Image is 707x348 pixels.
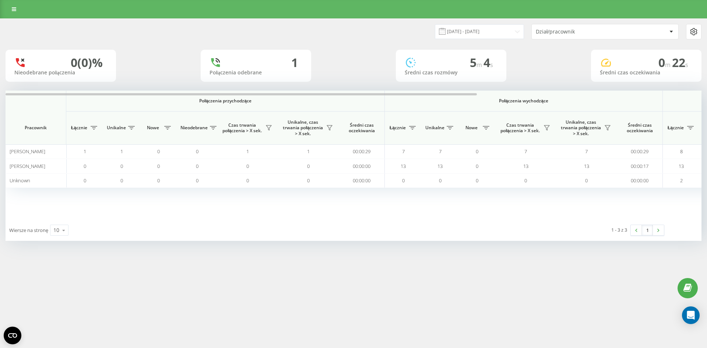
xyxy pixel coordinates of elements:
[666,125,685,131] span: Łącznie
[291,56,298,70] div: 1
[157,177,160,184] span: 0
[524,177,527,184] span: 0
[53,226,59,234] div: 10
[476,177,478,184] span: 0
[642,225,653,235] a: 1
[483,55,493,70] span: 4
[672,55,688,70] span: 22
[617,173,663,188] td: 00:00:00
[10,148,45,155] span: [PERSON_NAME]
[462,125,481,131] span: Nowe
[339,173,385,188] td: 00:00:00
[70,125,88,131] span: Łącznie
[307,163,310,169] span: 0
[4,327,21,344] button: Open CMP widget
[85,98,365,104] span: Połączenia przychodzące
[617,144,663,159] td: 00:00:29
[437,163,443,169] span: 13
[339,159,385,173] td: 00:00:00
[523,163,528,169] span: 13
[196,148,198,155] span: 0
[682,306,700,324] div: Open Intercom Messenger
[246,177,249,184] span: 0
[536,29,624,35] div: Dział/pracownik
[425,125,444,131] span: Unikalne
[120,148,123,155] span: 1
[71,56,103,70] div: 0 (0)%
[665,61,672,69] span: m
[196,177,198,184] span: 0
[344,122,379,134] span: Średni czas oczekiwania
[307,177,310,184] span: 0
[476,61,483,69] span: m
[470,55,483,70] span: 5
[679,163,684,169] span: 13
[84,148,86,155] span: 1
[210,70,302,76] div: Połączenia odebrane
[120,177,123,184] span: 0
[499,122,541,134] span: Czas trwania połączenia > X sek.
[685,61,688,69] span: s
[10,177,30,184] span: Unknown
[339,144,385,159] td: 00:00:29
[246,148,249,155] span: 1
[439,177,442,184] span: 0
[622,122,657,134] span: Średni czas oczekiwania
[221,122,263,134] span: Czas trwania połączenia > X sek.
[490,61,493,69] span: s
[680,177,683,184] span: 2
[14,70,107,76] div: Nieodebrane połączenia
[585,177,588,184] span: 0
[524,148,527,155] span: 7
[617,159,663,173] td: 00:00:17
[388,125,407,131] span: Łącznie
[584,163,589,169] span: 13
[476,163,478,169] span: 0
[402,177,405,184] span: 0
[120,163,123,169] span: 0
[246,163,249,169] span: 0
[439,148,442,155] span: 7
[9,227,48,233] span: Wiersze na stronę
[560,119,602,137] span: Unikalne, czas trwania połączenia > X sek.
[84,163,86,169] span: 0
[611,226,627,233] div: 1 - 3 z 3
[600,70,693,76] div: Średni czas oczekiwania
[157,163,160,169] span: 0
[196,163,198,169] span: 0
[12,125,60,131] span: Pracownik
[658,55,672,70] span: 0
[476,148,478,155] span: 0
[680,148,683,155] span: 8
[10,163,45,169] span: [PERSON_NAME]
[402,98,646,104] span: Połączenia wychodzące
[307,148,310,155] span: 1
[282,119,324,137] span: Unikalne, czas trwania połączenia > X sek.
[144,125,162,131] span: Nowe
[401,163,406,169] span: 13
[157,148,160,155] span: 0
[585,148,588,155] span: 7
[107,125,126,131] span: Unikalne
[405,70,497,76] div: Średni czas rozmówy
[402,148,405,155] span: 7
[180,125,208,131] span: Nieodebrane
[84,177,86,184] span: 0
